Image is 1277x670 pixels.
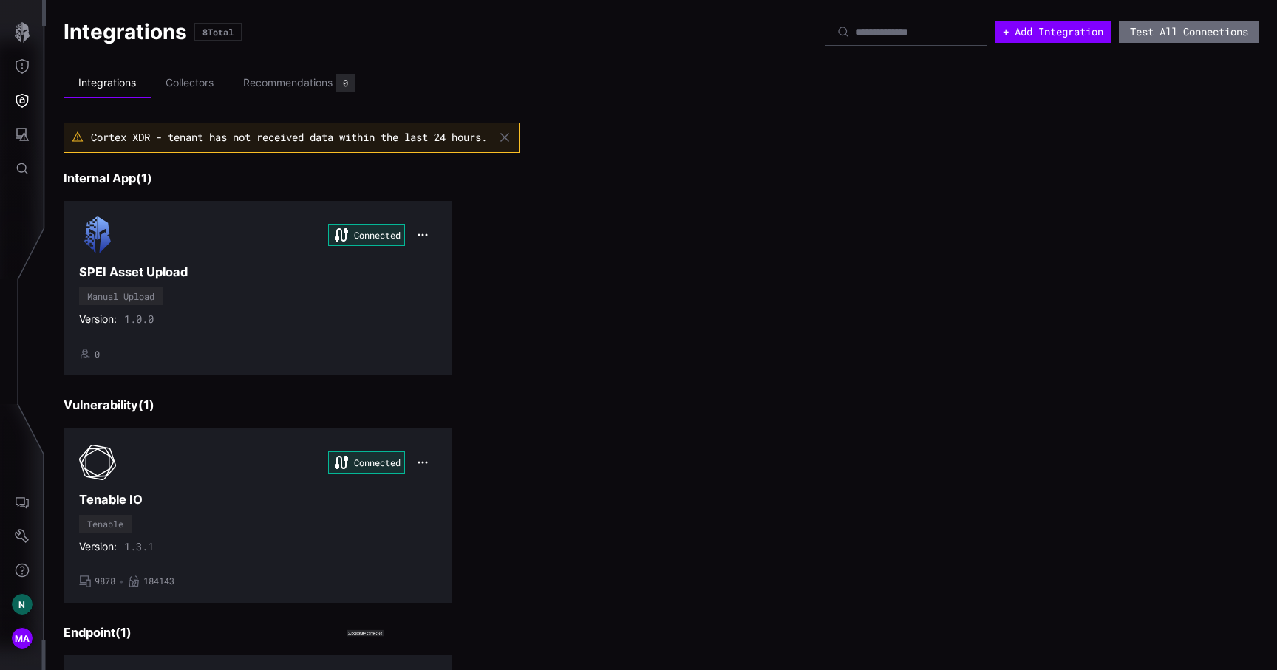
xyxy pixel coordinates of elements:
[18,597,25,612] span: N
[79,540,117,553] span: Version:
[1,621,44,655] button: MA
[64,18,187,45] h1: Integrations
[64,397,1259,413] h3: Vulnerability ( 1 )
[143,575,174,587] span: 184143
[995,21,1111,43] button: + Add Integration
[151,69,228,98] li: Collectors
[343,78,348,87] div: 0
[95,349,100,360] span: 0
[79,492,437,507] h3: Tenable IO
[119,575,124,587] span: •
[87,519,123,528] div: Tenable
[15,631,30,646] span: MA
[95,575,115,587] span: 9878
[64,171,1259,186] h3: Internal App ( 1 )
[64,69,151,98] li: Integrations
[64,625,1259,640] h3: Endpoint ( 1 )
[328,224,405,246] div: Connected
[79,444,116,481] img: Tenable
[124,312,154,326] span: 1.0.0
[1,587,44,621] button: N
[91,130,487,144] span: Cortex XDR - tenant has not received data within the last 24 hours.
[243,76,333,89] div: Recommendations
[87,292,154,301] div: Manual Upload
[79,216,116,253] img: Manual Upload
[328,451,405,474] div: Connected
[202,27,234,36] div: 8 Total
[124,540,154,553] span: 1.3.1
[79,312,117,326] span: Version:
[1119,21,1259,43] button: Test All Connections
[79,264,437,280] h3: SPEI Asset Upload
